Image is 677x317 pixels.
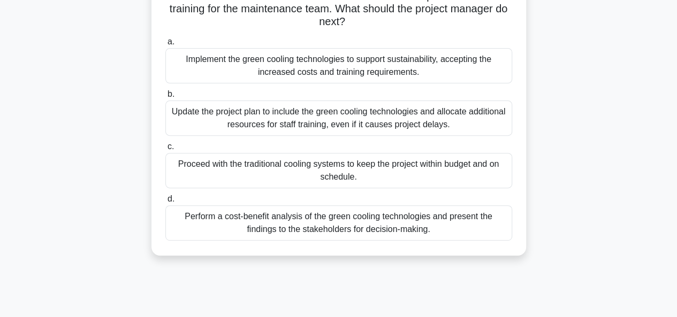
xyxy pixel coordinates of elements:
span: a. [168,37,174,46]
div: Perform a cost-benefit analysis of the green cooling technologies and present the findings to the... [165,205,512,241]
div: Update the project plan to include the green cooling technologies and allocate additional resourc... [165,100,512,136]
div: Implement the green cooling technologies to support sustainability, accepting the increased costs... [165,48,512,83]
div: Proceed with the traditional cooling systems to keep the project within budget and on schedule. [165,153,512,188]
span: b. [168,89,174,98]
span: d. [168,194,174,203]
span: c. [168,142,174,151]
